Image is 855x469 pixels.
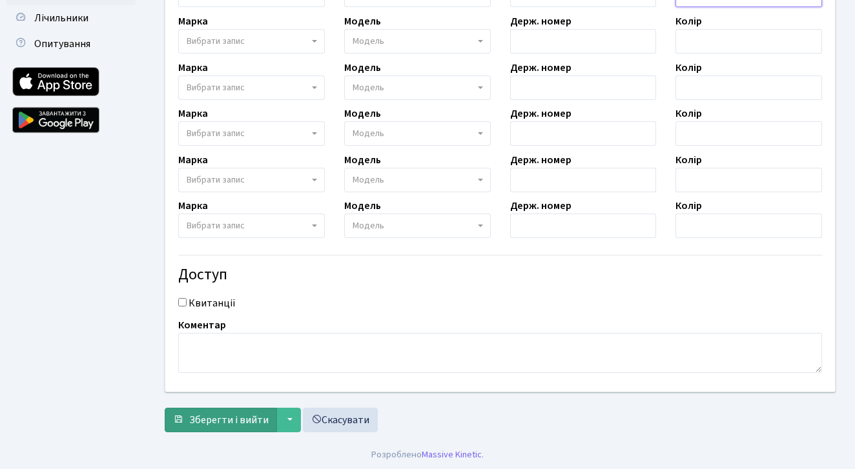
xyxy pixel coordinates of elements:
[422,448,482,461] a: Massive Kinetic
[34,37,90,51] span: Опитування
[178,60,208,75] label: Марка
[510,60,572,75] label: Держ. номер
[6,5,136,31] a: Лічильники
[187,127,245,140] span: Вибрати запис
[6,31,136,57] a: Опитування
[510,106,572,121] label: Держ. номер
[187,174,245,186] span: Вибрати запис
[34,11,88,25] span: Лічильники
[510,198,572,214] label: Держ. номер
[510,14,572,29] label: Держ. номер
[303,408,378,432] a: Скасувати
[675,14,702,29] label: Колір
[344,152,381,168] label: Модель
[189,295,236,311] label: Квитанції
[344,14,381,29] label: Модель
[353,81,384,94] span: Модель
[189,413,269,427] span: Зберегти і вийти
[344,198,381,214] label: Модель
[675,60,702,75] label: Колір
[187,81,245,94] span: Вибрати запис
[344,60,381,75] label: Модель
[178,266,822,284] h4: Доступ
[353,35,384,48] span: Модель
[178,152,208,168] label: Марка
[353,127,384,140] span: Модель
[165,408,277,432] button: Зберегти і вийти
[510,152,572,168] label: Держ. номер
[675,198,702,214] label: Колір
[178,14,208,29] label: Марка
[675,106,702,121] label: Колір
[353,219,384,232] span: Модель
[675,152,702,168] label: Колір
[344,106,381,121] label: Модель
[178,106,208,121] label: Марка
[187,219,245,232] span: Вибрати запис
[353,174,384,186] span: Модель
[371,448,484,462] div: Розроблено .
[178,198,208,214] label: Марка
[187,35,245,48] span: Вибрати запис
[178,317,226,333] label: Коментар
